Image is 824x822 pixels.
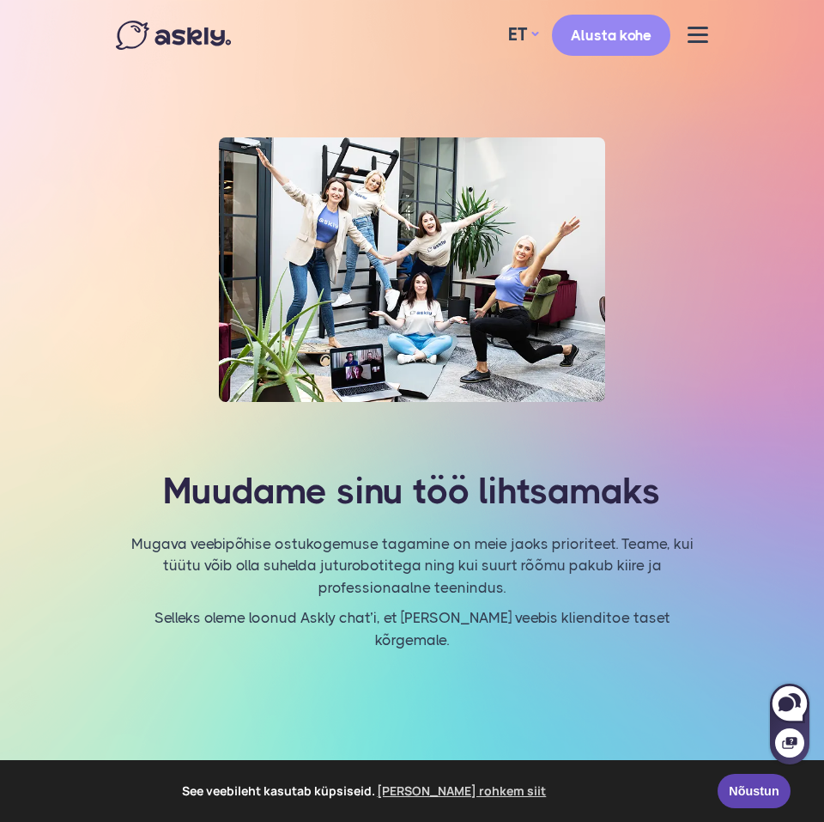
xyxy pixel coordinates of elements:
[375,778,549,804] a: learn more about cookies
[116,21,231,50] img: Askly
[508,20,538,51] a: ET
[768,680,811,766] iframe: Askly chat
[552,15,670,57] a: Alusta kohe
[718,774,791,808] a: Nõustun
[116,607,708,651] p: Selleks oleme loonud Askly chat’i, et [PERSON_NAME] veebis klienditoe taset kõrgemale.
[25,778,706,804] span: See veebileht kasutab küpsiseid.
[116,471,708,512] h1: Muudame sinu töö lihtsamaks
[116,533,708,600] p: Mugava veebipõhise ostukogemuse tagamine on meie jaoks prioriteet. Teame, kui tüütu võib olla suh...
